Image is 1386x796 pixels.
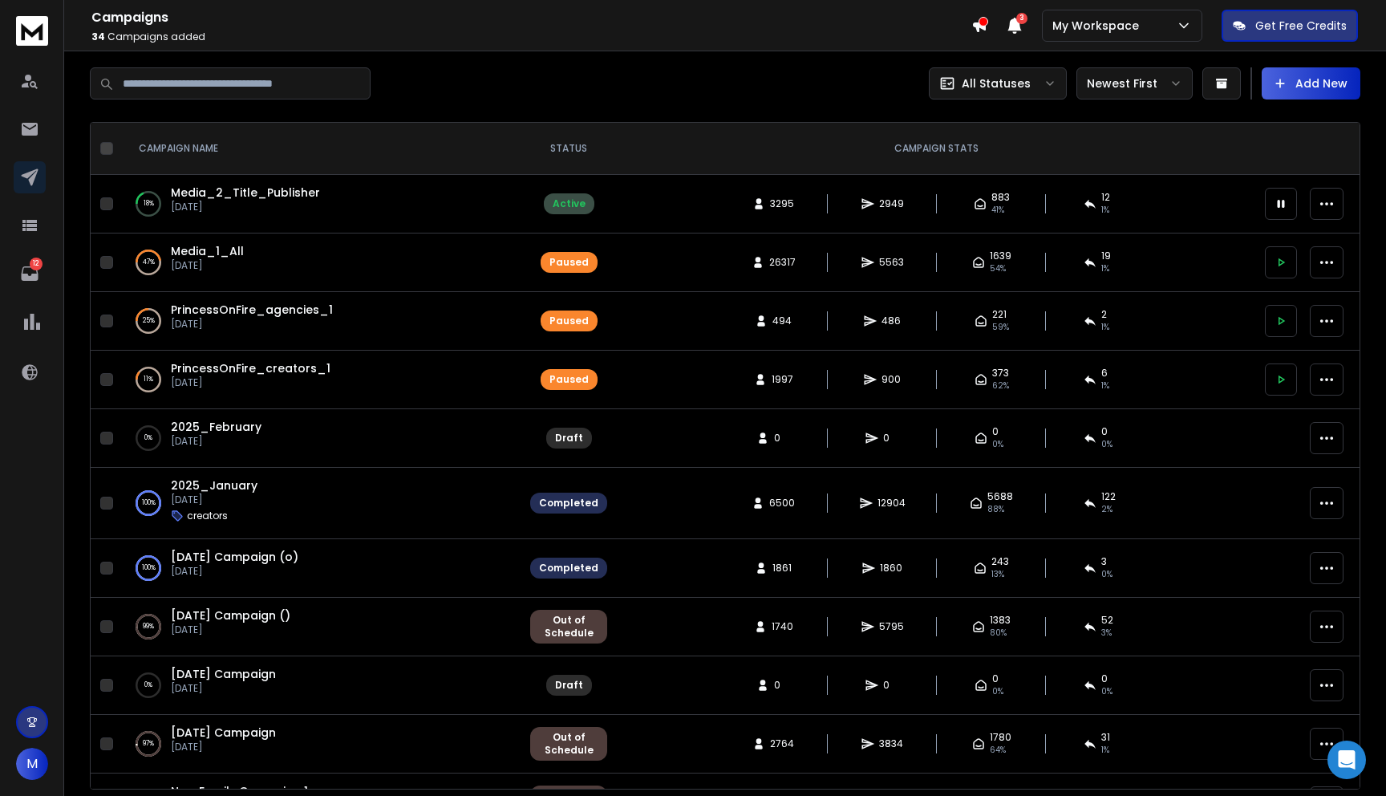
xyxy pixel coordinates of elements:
span: 0 % [1101,568,1112,581]
td: 99%[DATE] Campaign ()[DATE] [120,598,521,656]
span: 0% [992,438,1003,451]
span: 2949 [879,197,904,210]
span: 3 % [1101,627,1112,640]
span: 900 [881,373,901,386]
span: 494 [772,315,792,327]
td: 0%[DATE] Campaign[DATE] [120,656,521,715]
button: Add New [1262,67,1360,99]
div: Completed [539,497,598,510]
span: 3834 [879,737,903,750]
span: 373 [992,367,1009,380]
span: 59 % [992,321,1009,334]
span: 3295 [770,197,794,210]
span: 0% [1101,438,1112,451]
h1: Campaigns [91,8,971,27]
span: 1 % [1101,262,1109,275]
td: 25%PrincessOnFire_agencies_1[DATE] [120,292,521,351]
p: 0 % [144,677,152,693]
a: [DATE] Campaign [171,666,276,682]
a: [DATE] Campaign [171,725,276,741]
span: 1383 [990,614,1011,627]
span: 62 % [992,380,1009,392]
p: 25 % [143,313,155,329]
p: My Workspace [1052,18,1145,34]
span: 0 [992,425,999,438]
span: 3 [1101,555,1107,568]
p: 11 % [144,372,153,388]
span: 1740 [772,620,793,633]
span: 0 [1101,672,1108,685]
span: 13 % [991,568,1004,581]
div: Completed [539,562,598,575]
p: 47 % [143,254,155,270]
a: [DATE] Campaign (o) [171,549,298,565]
span: 0 [883,432,899,445]
span: 883 [991,191,1010,204]
span: 6500 [769,497,795,510]
button: M [16,748,48,780]
span: 3 [1016,13,1027,24]
p: [DATE] [171,741,276,753]
span: 5563 [879,256,904,269]
td: 100%[DATE] Campaign (o)[DATE] [120,539,521,598]
span: 2025_February [171,419,261,435]
span: 19 [1101,250,1111,262]
span: 31 [1101,731,1110,744]
a: PrincessOnFire_agencies_1 [171,302,333,318]
span: 0 [774,432,790,445]
p: 97 % [143,736,154,752]
span: 486 [881,315,901,327]
div: Draft [555,679,583,692]
span: 0% [1101,685,1112,698]
span: 6 [1101,367,1108,380]
div: Active [553,197,586,210]
div: Out of Schedule [539,614,598,640]
a: PrincessOnFire_creators_1 [171,360,330,376]
p: 100 % [142,495,156,511]
span: 1 % [1101,380,1109,392]
span: 1 % [1101,744,1109,757]
span: 2764 [770,737,794,750]
span: 1997 [772,373,793,386]
p: 0 % [144,430,152,446]
a: Media_2_Title_Publisher [171,185,320,201]
a: 2025_January [171,477,257,493]
p: 99 % [143,619,154,635]
span: 52 [1101,614,1113,627]
span: 12 [1101,191,1110,204]
span: 221 [992,308,1007,321]
img: logo [16,16,48,46]
p: [DATE] [171,201,320,213]
span: 5688 [987,490,1013,503]
span: 0 [883,679,899,692]
div: Paused [549,256,589,269]
th: STATUS [521,123,617,175]
span: 34 [91,30,105,43]
span: 41 % [991,204,1004,217]
span: 243 [991,555,1009,568]
td: 18%Media_2_Title_Publisher[DATE] [120,175,521,234]
p: creators [187,510,228,522]
span: 122 [1101,490,1116,503]
span: 64 % [990,744,1006,757]
div: Paused [549,315,589,327]
span: 0% [992,685,1003,698]
p: [DATE] [171,623,290,636]
p: [DATE] [171,493,257,506]
td: 97%[DATE] Campaign[DATE] [120,715,521,774]
span: 88 % [987,503,1004,516]
p: [DATE] [171,435,261,448]
th: CAMPAIGN NAME [120,123,521,175]
p: Campaigns added [91,30,971,43]
span: 1 % [1101,321,1109,334]
span: 0 [992,672,999,685]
